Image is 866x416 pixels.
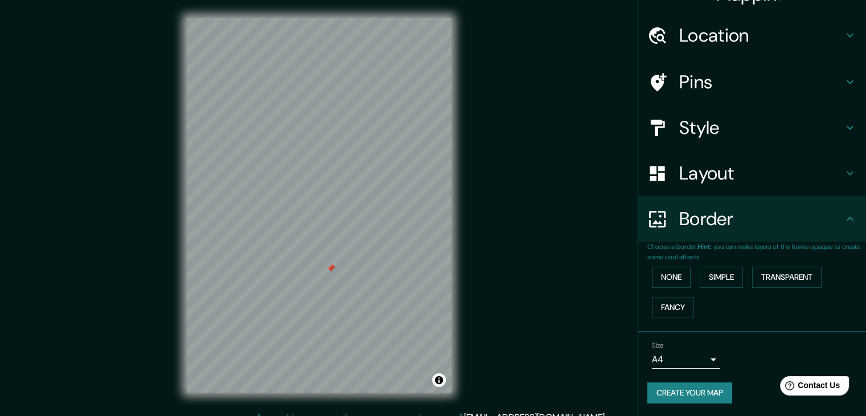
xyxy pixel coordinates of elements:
[679,24,843,47] h4: Location
[638,105,866,150] div: Style
[638,150,866,196] div: Layout
[647,382,732,403] button: Create your map
[679,116,843,139] h4: Style
[679,162,843,185] h4: Layout
[697,242,711,251] b: Hint
[638,59,866,105] div: Pins
[679,207,843,230] h4: Border
[652,341,664,350] label: Size
[679,71,843,93] h4: Pins
[647,242,866,262] p: Choose a border. : you can make layers of the frame opaque to create some cool effects.
[638,196,866,242] div: Border
[752,267,822,288] button: Transparent
[432,373,446,387] button: Toggle attribution
[652,350,720,369] div: A4
[765,372,853,403] iframe: Help widget launcher
[638,13,866,58] div: Location
[700,267,743,288] button: Simple
[187,18,452,393] canvas: Map
[652,267,691,288] button: None
[652,297,694,318] button: Fancy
